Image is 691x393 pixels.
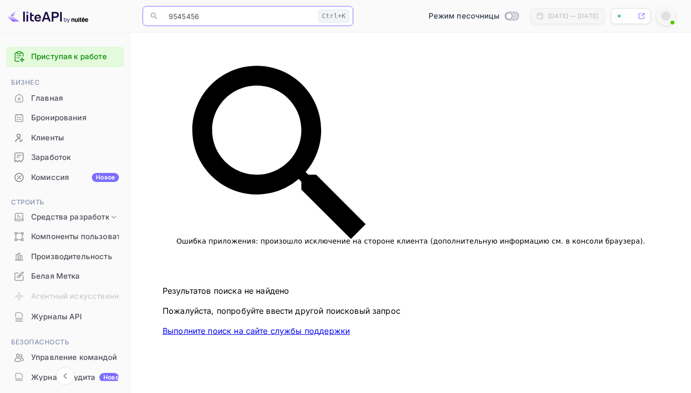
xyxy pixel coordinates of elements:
ya-tr-span: [DATE] — [DATE] [548,12,598,20]
div: Производительность [6,247,124,267]
ya-tr-span: Компоненты пользовательского интерфейса [31,231,204,243]
div: КомиссияНовое [6,168,124,187]
ya-tr-span: Режим песочницы [429,11,499,21]
div: Белая Метка [6,267,124,286]
ya-tr-span: Бронирования [31,112,86,124]
a: Приступая к работе [31,51,119,63]
ya-tr-span: Пожалуйста, попробуйте ввести другой поисковый запрос [163,306,400,316]
div: Заработок [6,148,124,167]
a: КомиссияНовое [6,168,124,186]
ya-tr-span: Приступая к работе [31,52,107,61]
a: Компоненты пользовательского интерфейса [6,227,124,246]
div: Приступая к работе [6,47,124,67]
ya-tr-span: Средства разработки [31,212,114,223]
div: Переключиться в производственный режим [425,11,522,22]
ya-tr-span: Главная [31,93,63,104]
a: Заработок [6,148,124,166]
ya-tr-span: Результатов поиска не найдено [163,286,289,296]
a: Журналы API [6,307,124,326]
ya-tr-span: Заработок [31,152,71,163]
ya-tr-span: Комиссия [31,172,69,183]
a: Клиенты [6,128,124,147]
ya-tr-span: Ошибка приложения: произошло исключение на стороне клиента (дополнительную информацию см. в консо... [176,237,643,245]
a: Главная [6,89,124,107]
a: Производительность [6,247,124,266]
div: Новое [99,373,119,382]
a: Бронирования [6,108,124,127]
ya-tr-span: Новое [96,173,115,181]
ya-tr-span: Строить [11,198,44,206]
a: Белая Метка [6,267,124,285]
ya-tr-span: Производительность [31,251,112,263]
div: Управление командой [6,348,124,367]
ya-tr-span: Журналы аудита [31,372,95,383]
img: Логотип LiteAPI [8,8,88,24]
a: Управление командой [6,348,124,366]
ya-tr-span: Белая Метка [31,271,80,282]
ya-tr-span: Ctrl+K [322,12,346,20]
a: Журналы аудитаНовое [6,368,124,386]
div: Средства разработки [6,209,124,226]
ya-tr-span: Безопасность [11,338,69,346]
div: Клиенты [6,128,124,148]
div: Журналы аудитаНовое [6,368,124,387]
ya-tr-span: . [643,237,645,245]
a: Выполните поиск на сайте службы поддержки [163,326,350,336]
ya-tr-span: Управление командой [31,352,117,363]
ya-tr-span: Журналы API [31,311,82,323]
ya-tr-span: Клиенты [31,132,64,144]
div: Журналы API [6,307,124,327]
div: Бронирования [6,108,124,128]
ya-tr-span: Бизнес [11,78,40,86]
button: Свернуть навигацию [56,367,74,385]
div: Главная [6,89,124,108]
div: Компоненты пользовательского интерфейса [6,227,124,247]
input: Поиск (например, бронирование, документация) [163,6,314,26]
